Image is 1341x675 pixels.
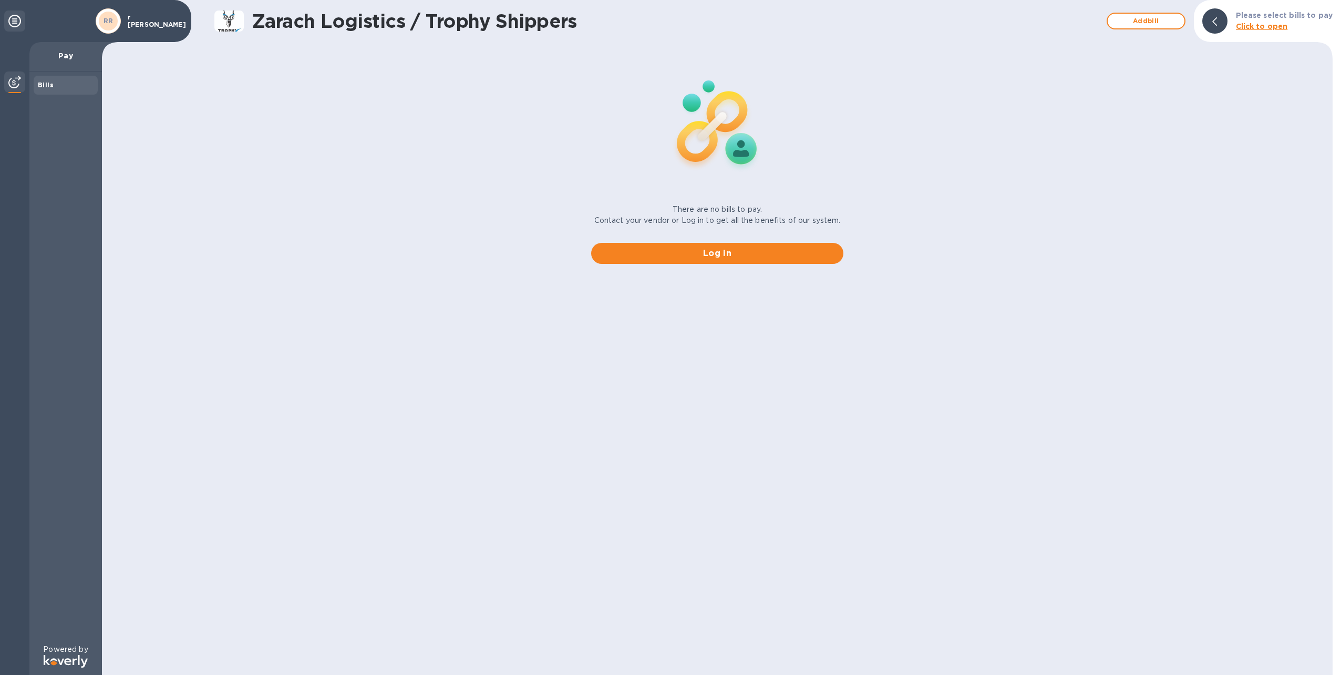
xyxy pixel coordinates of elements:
[44,655,88,668] img: Logo
[104,17,114,25] b: RR
[38,81,54,89] b: Bills
[1236,22,1288,30] b: Click to open
[1236,11,1333,19] b: Please select bills to pay
[38,50,94,61] p: Pay
[591,243,843,264] button: Log in
[252,10,1101,32] h1: Zarach Logistics / Trophy Shippers
[128,14,180,28] p: r [PERSON_NAME]
[43,644,88,655] p: Powered by
[594,204,841,226] p: There are no bills to pay. Contact your vendor or Log in to get all the benefits of our system.
[600,247,835,260] span: Log in
[1116,15,1176,27] span: Add bill
[1107,13,1185,29] button: Addbill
